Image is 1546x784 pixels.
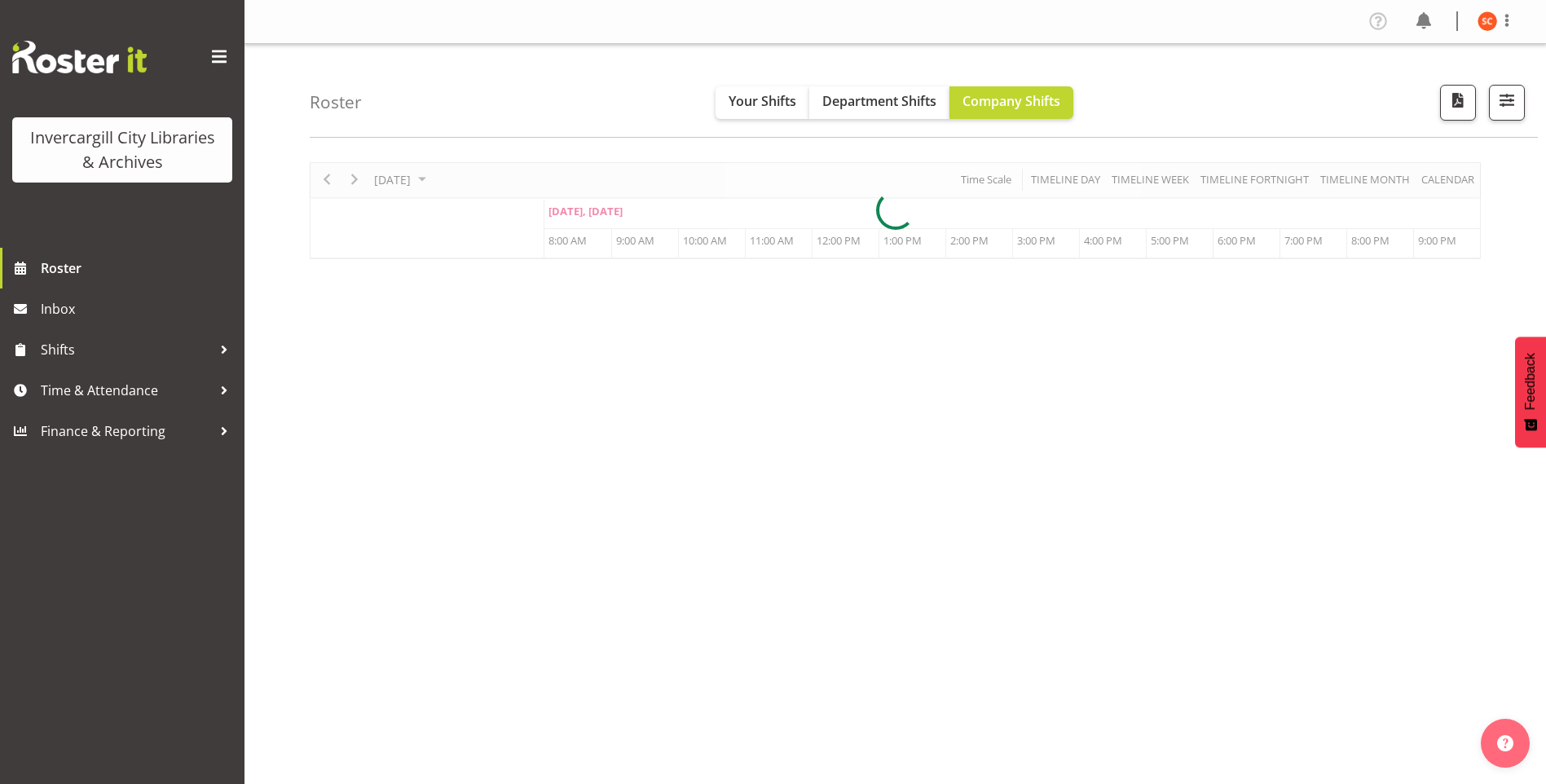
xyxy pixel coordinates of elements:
button: Company Shifts [949,86,1073,119]
span: Department Shifts [822,92,936,110]
img: help-xxl-2.png [1497,735,1513,751]
span: Finance & Reporting [41,419,212,443]
img: serena-casey11690.jpg [1478,11,1497,31]
button: Feedback - Show survey [1515,337,1546,447]
button: Download a PDF of the roster for the current day [1440,85,1476,121]
span: Inbox [41,297,236,321]
span: Your Shifts [729,92,796,110]
span: Time & Attendance [41,378,212,403]
span: Feedback [1523,353,1538,410]
img: Rosterit website logo [12,41,147,73]
span: Company Shifts [962,92,1060,110]
button: Your Shifts [716,86,809,119]
h4: Roster [310,93,362,112]
span: Shifts [41,337,212,362]
button: Filter Shifts [1489,85,1525,121]
button: Department Shifts [809,86,949,119]
span: Roster [41,256,236,280]
div: Invercargill City Libraries & Archives [29,126,216,174]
